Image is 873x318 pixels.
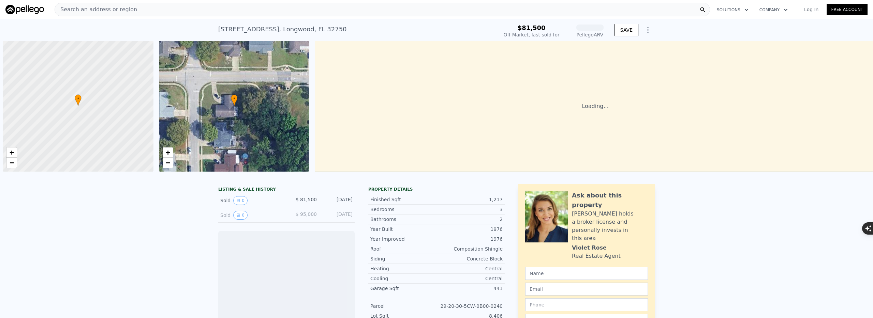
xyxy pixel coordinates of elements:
[370,245,436,252] div: Roof
[436,275,503,282] div: Central
[218,25,347,34] div: [STREET_ADDRESS] , Longwood , FL 32750
[370,226,436,233] div: Year Built
[711,4,754,16] button: Solutions
[615,24,638,36] button: SAVE
[754,4,793,16] button: Company
[370,206,436,213] div: Bedrooms
[436,303,503,309] div: 29-20-30-5CW-0B00-0240
[436,265,503,272] div: Central
[296,197,317,202] span: $ 81,500
[231,95,238,101] span: •
[231,94,238,106] div: •
[233,211,248,220] button: View historical data
[220,211,281,220] div: Sold
[525,298,648,311] input: Phone
[518,24,546,31] span: $81,500
[436,196,503,203] div: 1,217
[55,5,137,14] span: Search an address or region
[370,236,436,242] div: Year Improved
[165,148,170,157] span: +
[368,187,505,192] div: Property details
[10,158,14,167] span: −
[436,226,503,233] div: 1976
[322,196,353,205] div: [DATE]
[796,6,827,13] a: Log In
[370,265,436,272] div: Heating
[525,267,648,280] input: Name
[370,285,436,292] div: Garage Sqft
[75,94,82,106] div: •
[572,210,648,242] div: [PERSON_NAME] holds a broker license and personally invests in this area
[6,158,17,168] a: Zoom out
[163,158,173,168] a: Zoom out
[10,148,14,157] span: +
[572,191,648,210] div: Ask about this property
[572,252,621,260] div: Real Estate Agent
[436,216,503,223] div: 2
[572,244,607,252] div: Violet Rose
[504,31,560,38] div: Off Market, last sold for
[233,196,248,205] button: View historical data
[6,147,17,158] a: Zoom in
[220,196,281,205] div: Sold
[436,255,503,262] div: Concrete Block
[296,211,317,217] span: $ 95,000
[436,285,503,292] div: 441
[641,23,655,37] button: Show Options
[370,196,436,203] div: Finished Sqft
[75,95,82,101] span: •
[370,255,436,262] div: Siding
[218,187,355,193] div: LISTING & SALE HISTORY
[436,245,503,252] div: Composition Shingle
[827,4,868,15] a: Free Account
[370,216,436,223] div: Bathrooms
[322,211,353,220] div: [DATE]
[163,147,173,158] a: Zoom in
[436,236,503,242] div: 1976
[370,275,436,282] div: Cooling
[5,5,44,14] img: Pellego
[576,31,604,38] div: Pellego ARV
[436,206,503,213] div: 3
[165,158,170,167] span: −
[370,303,436,309] div: Parcel
[525,283,648,296] input: Email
